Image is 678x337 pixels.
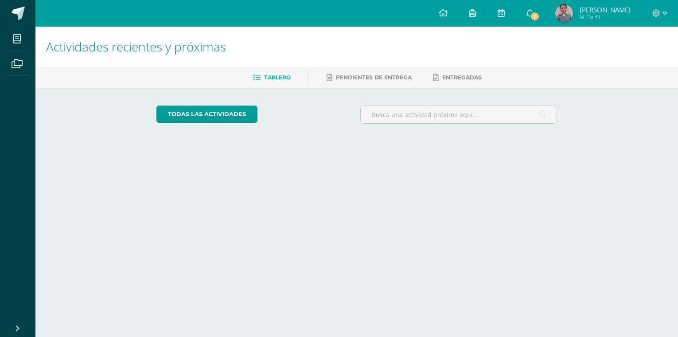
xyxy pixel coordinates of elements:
[530,12,540,21] span: 2
[580,13,631,21] span: Mi Perfil
[555,4,573,22] img: dffd84ca33f0653e363337cedcaf6269.png
[327,71,412,85] a: Pendientes de entrega
[156,106,257,123] a: todas las Actividades
[580,5,631,14] span: [PERSON_NAME]
[253,71,291,85] a: Tablero
[336,74,412,81] span: Pendientes de entrega
[442,74,482,81] span: Entregadas
[433,71,482,85] a: Entregadas
[46,38,226,55] span: Actividades recientes y próximas
[264,74,291,81] span: Tablero
[361,106,557,123] input: Busca una actividad próxima aquí...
